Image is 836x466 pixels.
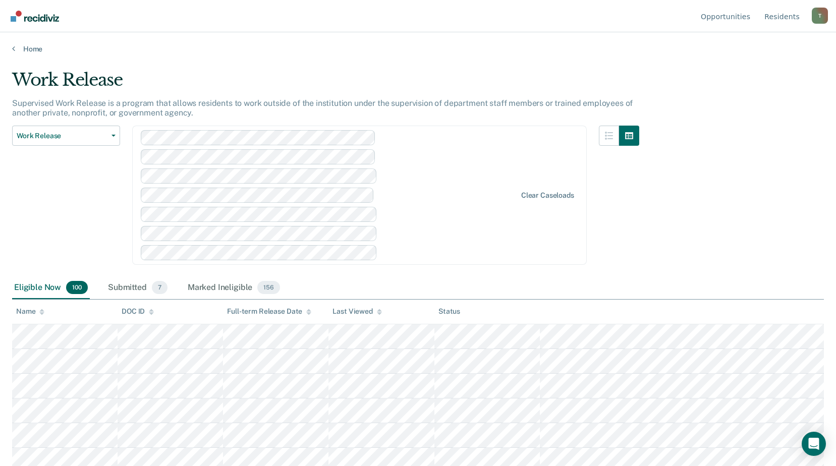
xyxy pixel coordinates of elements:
[122,307,154,316] div: DOC ID
[802,432,826,456] div: Open Intercom Messenger
[11,11,59,22] img: Recidiviz
[152,281,168,294] span: 7
[16,307,44,316] div: Name
[257,281,280,294] span: 156
[12,277,90,299] div: Eligible Now100
[332,307,381,316] div: Last Viewed
[227,307,311,316] div: Full-term Release Date
[438,307,460,316] div: Status
[12,126,120,146] button: Work Release
[521,191,574,200] div: Clear caseloads
[66,281,88,294] span: 100
[812,8,828,24] button: Profile dropdown button
[186,277,282,299] div: Marked Ineligible156
[12,70,639,98] div: Work Release
[12,44,824,53] a: Home
[812,8,828,24] div: T
[106,277,170,299] div: Submitted7
[12,98,633,118] p: Supervised Work Release is a program that allows residents to work outside of the institution und...
[17,132,107,140] span: Work Release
